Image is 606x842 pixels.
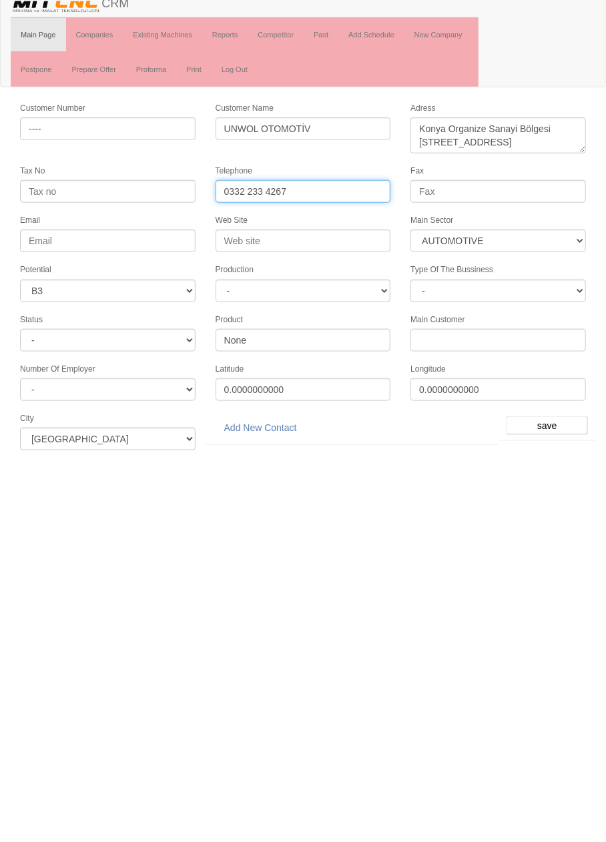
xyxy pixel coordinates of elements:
img: header.png [11,11,101,31]
label: Longitude [410,380,446,392]
label: Main Sector [410,232,453,243]
label: Web Site [216,232,248,243]
a: Competitor [248,35,304,68]
label: Production [216,281,254,292]
a: Proforma [126,69,176,103]
label: Product [216,331,243,342]
label: Adress [410,119,435,131]
input: save [507,433,588,452]
input: Web site [216,246,391,269]
label: Customer Number [20,119,85,131]
a: Log Out [212,69,258,103]
input: Customer Name [216,134,391,157]
a: Reports [202,35,248,68]
input: Customer No [20,134,196,157]
label: City [20,430,34,441]
input: Tax no [20,197,196,220]
a: Companies [66,35,123,68]
input: Telephone [216,197,391,220]
label: Potential [20,281,51,292]
textarea: Konya Organize Sanayi Bölgesi [STREET_ADDRESS] [410,134,586,170]
label: Status [20,331,43,342]
label: Type Of The Bussiness [410,281,493,292]
label: Latitude [216,380,244,392]
a: Add New Contact [216,433,306,456]
a: Existing Machines [123,35,202,68]
label: Email [20,232,40,243]
label: Tax No [20,182,45,193]
a: New Company [404,35,473,68]
label: Telephone [216,182,252,193]
label: Customer Name [216,119,274,131]
a: Postpone [11,69,61,103]
a: Main Page [11,35,66,68]
label: Main Customer [410,331,465,342]
label: Fax [410,182,424,193]
a: CRM [1,1,139,34]
a: Prepare Offer [61,69,125,103]
label: Number Of Employer [20,380,95,392]
input: Fax [410,197,586,220]
input: Email [20,246,196,269]
a: Print [176,69,212,103]
a: Past [304,35,338,68]
a: Add Schedule [338,35,404,68]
